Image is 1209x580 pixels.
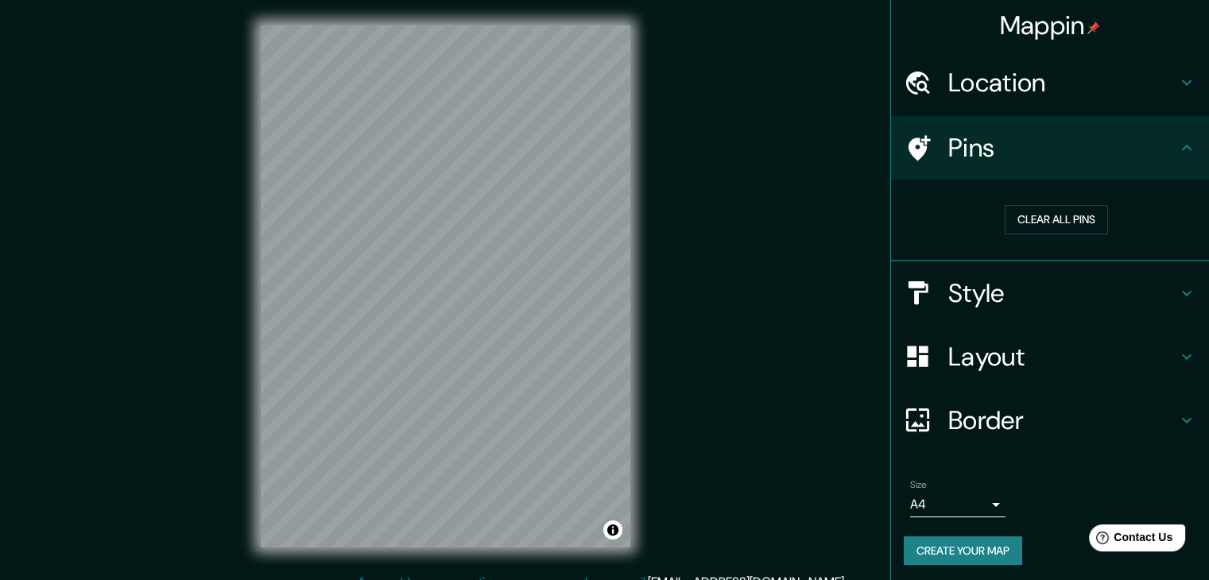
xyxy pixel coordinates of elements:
button: Toggle attribution [603,520,622,539]
h4: Location [948,67,1177,99]
label: Size [910,478,927,491]
iframe: Help widget launcher [1068,518,1192,563]
div: Border [891,389,1209,452]
div: A4 [910,492,1006,517]
img: pin-icon.png [1087,21,1100,34]
h4: Mappin [1000,10,1101,41]
h4: Pins [948,132,1177,164]
div: Layout [891,325,1209,389]
h4: Layout [948,341,1177,373]
button: Create your map [904,536,1022,566]
div: Pins [891,116,1209,180]
div: Style [891,261,1209,325]
h4: Border [948,404,1177,436]
canvas: Map [261,25,630,547]
div: Location [891,51,1209,114]
h4: Style [948,277,1177,309]
button: Clear all pins [1005,205,1108,234]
